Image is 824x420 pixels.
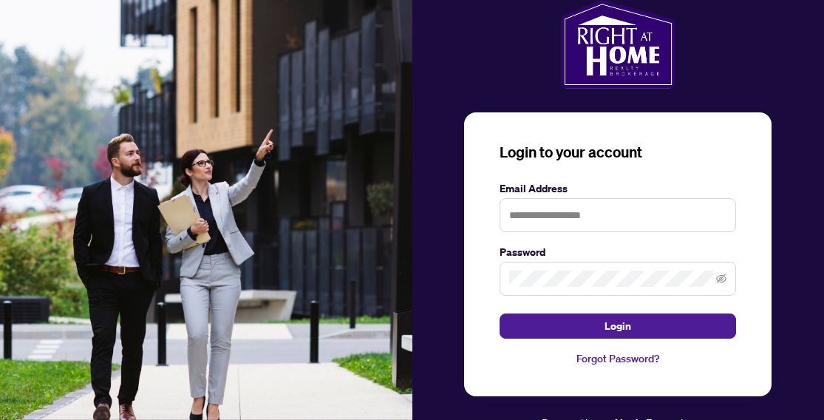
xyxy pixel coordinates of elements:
a: Forgot Password? [500,350,736,367]
span: eye-invisible [716,274,726,284]
label: Email Address [500,180,736,197]
button: Login [500,314,736,339]
span: Login [605,314,631,338]
h3: Login to your account [500,142,736,163]
label: Password [500,244,736,260]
